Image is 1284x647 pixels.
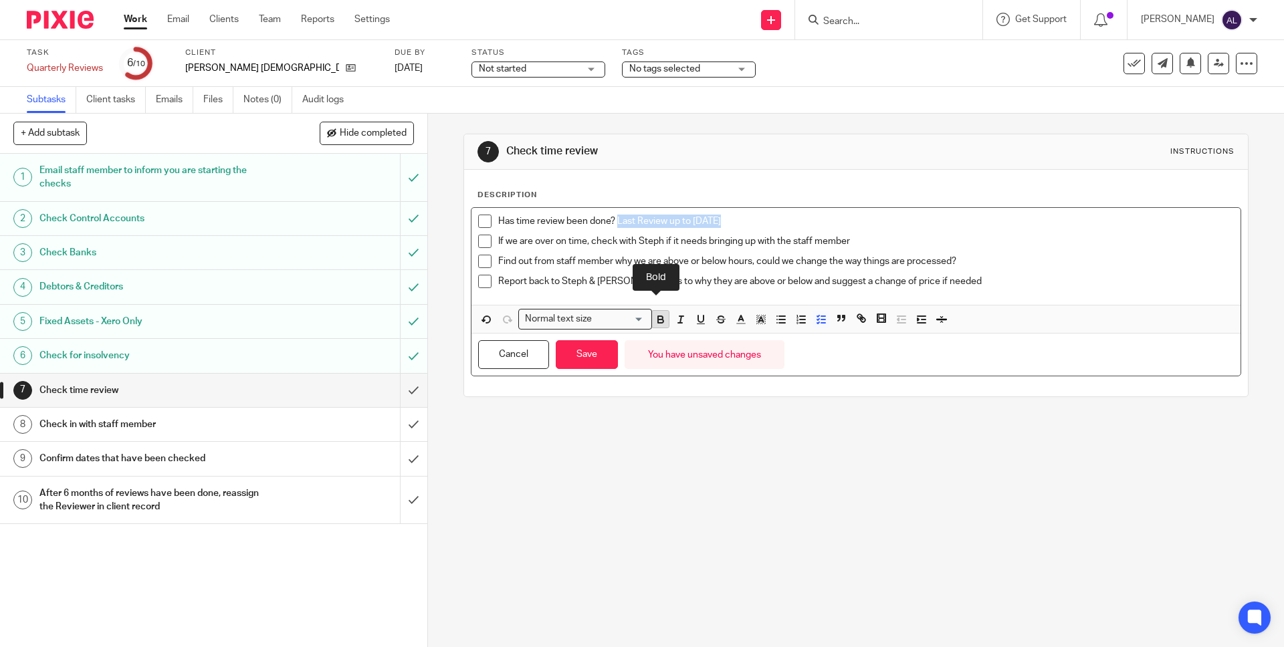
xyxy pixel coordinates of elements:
[1141,13,1214,26] p: [PERSON_NAME]
[622,47,756,58] label: Tags
[13,346,32,365] div: 6
[395,47,455,58] label: Due by
[340,128,407,139] span: Hide completed
[133,60,145,68] small: /10
[13,381,32,400] div: 7
[39,243,271,263] h1: Check Banks
[39,380,271,400] h1: Check time review
[167,13,189,26] a: Email
[320,122,414,144] button: Hide completed
[354,13,390,26] a: Settings
[86,87,146,113] a: Client tasks
[13,491,32,509] div: 10
[13,168,32,186] div: 1
[27,11,94,29] img: Pixie
[209,13,239,26] a: Clients
[1170,146,1235,157] div: Instructions
[471,47,605,58] label: Status
[127,55,145,71] div: 6
[478,340,549,369] button: Cancel
[479,64,526,74] span: Not started
[1221,9,1243,31] img: svg%3E
[13,312,32,331] div: 5
[522,312,595,326] span: Normal text size
[27,47,103,58] label: Task
[518,309,652,330] div: Search for option
[477,141,499,162] div: 7
[39,311,271,332] h1: Fixed Assets - Xero Only
[506,144,885,158] h1: Check time review
[477,190,537,201] p: Description
[498,215,1233,228] p: Has time review been done? Last Review up to [DATE]
[259,13,281,26] a: Team
[39,483,271,517] h1: After 6 months of reviews have been done, reassign the Reviewer in client record
[822,16,942,28] input: Search
[13,122,87,144] button: + Add subtask
[1015,15,1067,24] span: Get Support
[124,13,147,26] a: Work
[39,277,271,297] h1: Debtors & Creditors
[395,63,423,73] span: [DATE]
[243,87,292,113] a: Notes (0)
[39,346,271,366] h1: Check for insolvency
[498,235,1233,248] p: If we are over on time, check with Steph if it needs bringing up with the staff member
[596,312,644,326] input: Search for option
[13,449,32,468] div: 9
[13,415,32,434] div: 8
[629,64,700,74] span: No tags selected
[27,61,103,75] div: Quarterly Reviews
[39,160,271,195] h1: Email staff member to inform you are starting the checks
[498,275,1233,288] p: Report back to Steph & [PERSON_NAME] as to why they are above or below and suggest a change of pr...
[39,448,271,469] h1: Confirm dates that have been checked
[39,414,271,434] h1: Check in with staff member
[39,209,271,229] h1: Check Control Accounts
[301,13,334,26] a: Reports
[156,87,193,113] a: Emails
[13,278,32,297] div: 4
[185,61,339,75] p: [PERSON_NAME] [DEMOGRAPHIC_DATA]
[498,255,1233,268] p: Find out from staff member why we are above or below hours, could we change the way things are pr...
[13,209,32,228] div: 2
[556,340,618,369] button: Save
[27,87,76,113] a: Subtasks
[625,340,784,369] div: You have unsaved changes
[185,47,378,58] label: Client
[203,87,233,113] a: Files
[13,243,32,262] div: 3
[302,87,354,113] a: Audit logs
